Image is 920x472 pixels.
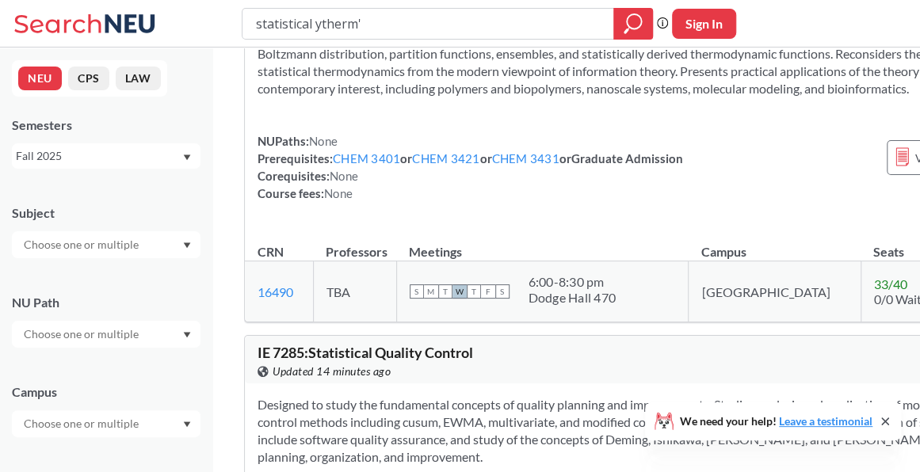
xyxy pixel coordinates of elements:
td: [GEOGRAPHIC_DATA] [689,261,861,322]
button: NEU [18,67,62,90]
span: S [410,284,424,299]
span: None [330,169,358,183]
div: Dropdown arrow [12,321,200,348]
div: magnifying glass [613,8,653,40]
input: Choose one or multiple [16,414,149,433]
input: Choose one or multiple [16,325,149,344]
th: Professors [313,227,396,261]
div: NUPaths: Prerequisites: or or or Graduate Admission Corequisites: Course fees: [258,132,683,202]
div: Dropdown arrow [12,231,200,258]
button: LAW [116,67,161,90]
span: W [452,284,467,299]
span: T [438,284,452,299]
div: Fall 2025 [16,147,181,165]
button: CPS [68,67,109,90]
div: CRN [258,243,284,261]
div: Subject [12,204,200,222]
th: Campus [689,227,861,261]
div: Dropdown arrow [12,410,200,437]
a: 16490 [258,284,293,299]
a: CHEM 3421 [412,151,479,166]
input: Class, professor, course number, "phrase" [254,10,602,37]
div: Fall 2025Dropdown arrow [12,143,200,169]
a: CHEM 3401 [333,151,400,166]
div: 6:00 - 8:30 pm [529,274,617,290]
div: Dodge Hall 470 [529,290,617,306]
div: Semesters [12,116,200,134]
div: NU Path [12,294,200,311]
span: None [309,134,338,148]
span: T [467,284,481,299]
span: IE 7285 : Statistical Quality Control [258,344,473,361]
svg: Dropdown arrow [183,332,191,338]
span: M [424,284,438,299]
input: Choose one or multiple [16,235,149,254]
span: 33 / 40 [874,276,907,291]
svg: Dropdown arrow [183,421,191,428]
span: We need your help! [680,416,872,427]
div: Campus [12,383,200,401]
a: CHEM 3431 [492,151,559,166]
button: Sign In [672,9,736,39]
svg: magnifying glass [624,13,643,35]
a: Leave a testimonial [779,414,872,428]
span: None [324,186,353,200]
th: Meetings [396,227,689,261]
svg: Dropdown arrow [183,242,191,249]
td: TBA [313,261,396,322]
span: S [495,284,510,299]
span: F [481,284,495,299]
span: Updated 14 minutes ago [273,363,391,380]
svg: Dropdown arrow [183,154,191,161]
